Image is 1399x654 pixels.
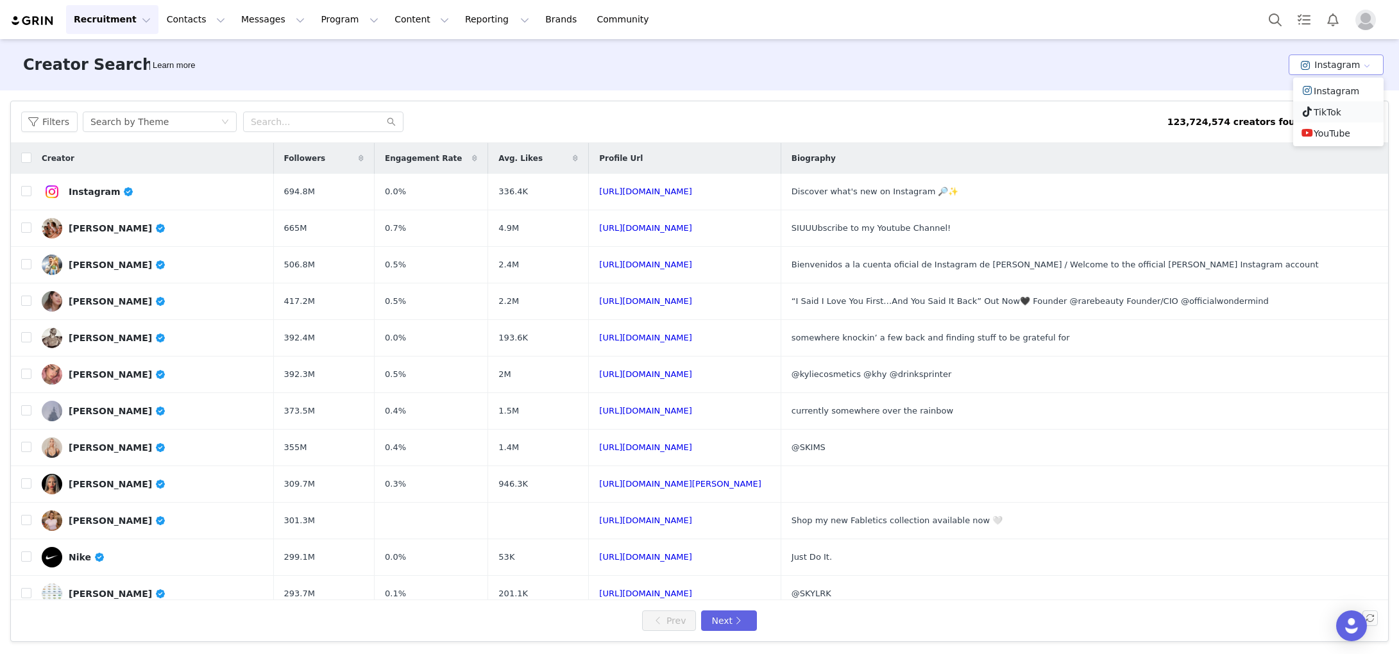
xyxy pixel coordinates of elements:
[69,187,134,197] div: Instagram
[792,516,1003,525] span: Shop my new Fabletics collection available now 🤍
[599,296,692,306] a: [URL][DOMAIN_NAME]
[159,5,233,34] button: Contacts
[69,333,166,343] div: [PERSON_NAME]
[385,185,406,198] span: 0.0%
[498,295,519,308] span: 2.2M
[599,223,692,233] a: [URL][DOMAIN_NAME]
[498,258,519,271] span: 2.4M
[284,258,315,271] span: 506.8M
[69,442,166,453] div: [PERSON_NAME]
[792,552,832,562] span: Just Do It.
[69,296,166,306] div: [PERSON_NAME]
[385,331,406,344] span: 0.0%
[1293,101,1384,122] li: TikTok
[1336,610,1367,641] div: Open Intercom Messenger
[42,401,62,421] img: v2
[42,401,264,421] a: [PERSON_NAME]
[792,223,951,233] span: SIUUUbscribe to my Youtube Channel!
[42,437,264,458] a: [PERSON_NAME]
[498,368,511,381] span: 2M
[284,551,315,564] span: 299.1M
[42,255,264,275] a: [PERSON_NAME]
[42,218,264,239] a: [PERSON_NAME]
[385,222,406,235] span: 0.7%
[313,5,386,34] button: Program
[284,295,315,308] span: 417.2M
[284,405,315,417] span: 373.5M
[599,153,643,164] span: Profile Url
[792,333,1070,342] span: somewhere knockin’ a few back and finding stuff to be grateful for
[21,112,78,132] button: Filters
[385,295,406,308] span: 0.5%
[221,118,229,127] i: icon: down
[42,291,62,312] img: v2
[642,610,696,631] button: Prev
[387,5,457,34] button: Content
[69,479,166,489] div: [PERSON_NAME]
[498,551,514,564] span: 53K
[498,478,528,491] span: 946.3K
[1290,5,1318,34] a: Tasks
[150,59,198,72] div: Tooltip anchor
[233,5,312,34] button: Messages
[599,516,692,525] a: [URL][DOMAIN_NAME]
[284,368,315,381] span: 392.3M
[385,258,406,271] span: 0.5%
[589,5,663,34] a: Community
[42,328,62,348] img: v2
[599,333,692,342] a: [URL][DOMAIN_NAME]
[1348,10,1389,30] button: Profile
[42,218,62,239] img: v2
[284,514,315,527] span: 301.3M
[701,610,756,631] button: Next
[498,153,543,164] span: Avg. Likes
[42,510,62,531] img: v2
[42,474,264,494] a: [PERSON_NAME]
[498,331,528,344] span: 193.6K
[42,291,264,312] a: [PERSON_NAME]
[90,112,169,131] div: Search by Theme
[284,185,315,198] span: 694.8M
[42,328,264,348] a: [PERSON_NAME]
[284,478,315,491] span: 309.7M
[1355,10,1376,30] img: placeholder-profile.jpg
[42,153,74,164] span: Creator
[792,369,952,379] span: @kyliecosmetics @khy @drinksprinter
[1261,5,1289,34] button: Search
[792,296,1269,306] span: “I Said I Love You First…And You Said It Back” Out Now🖤 Founder @rarebeauty Founder/CIO @official...
[69,406,166,416] div: [PERSON_NAME]
[69,369,166,380] div: [PERSON_NAME]
[42,181,264,202] a: Instagram
[42,583,62,604] img: v2
[23,53,153,76] h3: Creator Search
[498,405,519,417] span: 1.5M
[792,260,1319,269] span: Bienvenidos a la cuenta oficial de Instagram de [PERSON_NAME] / Welcome to the official [PERSON_N...
[385,478,406,491] span: 0.3%
[284,587,315,600] span: 293.7M
[792,442,826,452] span: @SKIMS
[42,255,62,275] img: v2
[284,153,326,164] span: Followers
[385,368,406,381] span: 0.5%
[599,442,692,452] a: [URL][DOMAIN_NAME]
[1289,55,1384,75] button: Instagram
[10,15,55,27] img: grin logo
[66,5,158,34] button: Recruitment
[599,260,692,269] a: [URL][DOMAIN_NAME]
[792,406,953,415] span: currently somewhere over the rainbow
[42,547,264,567] a: Nike
[42,583,264,604] a: [PERSON_NAME]
[385,587,406,600] span: 0.1%
[243,112,403,132] input: Search...
[284,331,315,344] span: 392.4M
[284,222,307,235] span: 665M
[385,405,406,417] span: 0.4%
[792,589,831,598] span: @SKYLRK
[385,551,406,564] span: 0.0%
[1293,122,1384,144] li: YouTube
[599,406,692,415] a: [URL][DOMAIN_NAME]
[538,5,588,34] a: Brands
[599,479,761,489] a: [URL][DOMAIN_NAME][PERSON_NAME]
[1319,5,1347,34] button: Notifications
